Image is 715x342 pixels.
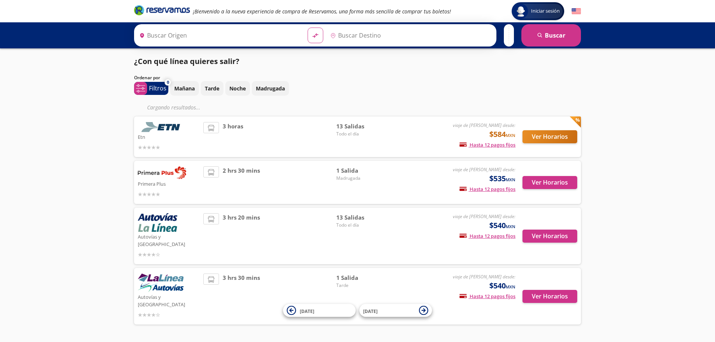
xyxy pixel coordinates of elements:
[522,230,577,243] button: Ver Horarios
[223,122,243,151] span: 3 horas
[134,56,239,67] p: ¿Con qué línea quieres salir?
[225,81,250,96] button: Noche
[138,166,186,179] img: Primera Plus
[506,132,515,138] small: MXN
[521,24,581,47] button: Buscar
[336,282,388,289] span: Tarde
[138,232,200,248] p: Autovías y [GEOGRAPHIC_DATA]
[193,8,451,15] em: ¡Bienvenido a la nueva experiencia de compra de Reservamos, una forma más sencilla de comprar tus...
[229,84,246,92] p: Noche
[460,186,515,192] span: Hasta 12 pagos fijos
[453,122,515,128] em: viaje de [PERSON_NAME] desde:
[522,176,577,189] button: Ver Horarios
[336,213,388,222] span: 13 Salidas
[363,308,378,314] span: [DATE]
[134,82,168,95] button: 0Filtros
[327,26,493,45] input: Buscar Destino
[138,122,186,132] img: Etn
[336,166,388,175] span: 1 Salida
[336,175,388,182] span: Madrugada
[336,131,388,137] span: Todo el día
[223,166,260,198] span: 2 hrs 30 mins
[138,179,200,188] p: Primera Plus
[138,213,177,232] img: Autovías y La Línea
[489,280,515,291] span: $540
[170,81,199,96] button: Mañana
[147,104,200,111] em: Cargando resultados ...
[489,220,515,231] span: $540
[167,79,169,86] span: 0
[223,213,260,259] span: 3 hrs 20 mins
[460,233,515,239] span: Hasta 12 pagos fijos
[522,290,577,303] button: Ver Horarios
[528,7,563,15] span: Iniciar sesión
[134,4,190,16] i: Brand Logo
[506,224,515,229] small: MXN
[134,74,160,81] p: Ordenar por
[300,308,314,314] span: [DATE]
[489,129,515,140] span: $584
[336,122,388,131] span: 13 Salidas
[453,166,515,173] em: viaje de [PERSON_NAME] desde:
[489,173,515,184] span: $535
[136,26,302,45] input: Buscar Origen
[256,84,285,92] p: Madrugada
[205,84,219,92] p: Tarde
[336,274,388,282] span: 1 Salida
[522,130,577,143] button: Ver Horarios
[134,4,190,18] a: Brand Logo
[223,274,260,319] span: 3 hrs 30 mins
[359,304,432,317] button: [DATE]
[174,84,195,92] p: Mañana
[506,284,515,290] small: MXN
[149,84,166,93] p: Filtros
[138,132,200,141] p: Etn
[453,213,515,220] em: viaje de [PERSON_NAME] desde:
[506,177,515,182] small: MXN
[460,141,515,148] span: Hasta 12 pagos fijos
[453,274,515,280] em: viaje de [PERSON_NAME] desde:
[572,7,581,16] button: English
[138,292,200,308] p: Autovías y [GEOGRAPHIC_DATA]
[460,293,515,300] span: Hasta 12 pagos fijos
[283,304,356,317] button: [DATE]
[336,222,388,228] span: Todo el día
[138,274,184,292] img: Autovías y La Línea
[252,81,289,96] button: Madrugada
[201,81,223,96] button: Tarde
